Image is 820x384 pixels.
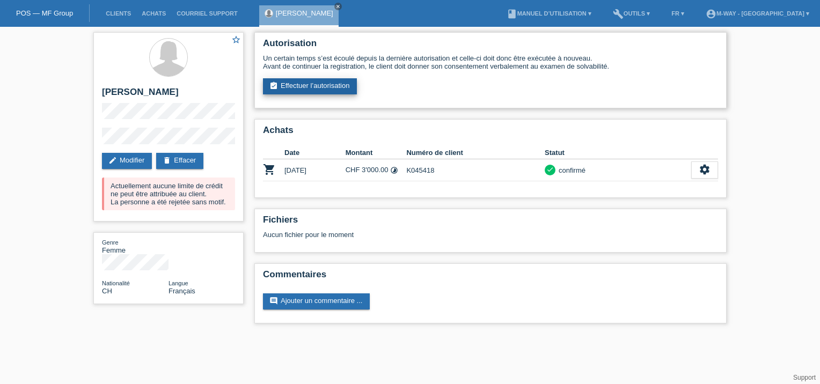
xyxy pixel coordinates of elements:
td: [DATE] [284,159,346,181]
span: Genre [102,239,119,246]
a: FR ▾ [666,10,690,17]
h2: [PERSON_NAME] [102,87,235,103]
a: [PERSON_NAME] [276,9,333,17]
i: star_border [231,35,241,45]
i: book [507,9,517,19]
th: Date [284,146,346,159]
a: Achats [136,10,171,17]
td: CHF 3'000.00 [346,159,407,181]
i: close [335,4,341,9]
i: POSP00003049 [263,163,276,176]
div: Femme [102,238,169,254]
h2: Achats [263,125,718,141]
td: K045418 [406,159,545,181]
a: buildOutils ▾ [607,10,655,17]
i: delete [163,156,171,165]
i: build [613,9,624,19]
a: Clients [100,10,136,17]
i: 48 versements [390,166,398,174]
a: deleteEffacer [156,153,203,169]
i: edit [108,156,117,165]
div: confirmé [555,165,585,176]
span: Suisse [102,287,112,295]
th: Statut [545,146,691,159]
th: Montant [346,146,407,159]
div: Actuellement aucune limite de crédit ne peut être attribuée au client. La personne a été rejetée ... [102,178,235,210]
i: comment [269,297,278,305]
a: close [334,3,342,10]
span: Nationalité [102,280,130,286]
span: Français [169,287,195,295]
i: check [546,166,554,173]
a: star_border [231,35,241,46]
a: commentAjouter un commentaire ... [263,293,370,309]
a: bookManuel d’utilisation ▾ [501,10,597,17]
i: account_circle [706,9,716,19]
a: Support [793,374,816,381]
a: editModifier [102,153,152,169]
a: account_circlem-way - [GEOGRAPHIC_DATA] ▾ [700,10,815,17]
div: Un certain temps s’est écoulé depuis la dernière autorisation et celle-ci doit donc être exécutée... [263,54,718,70]
a: POS — MF Group [16,9,73,17]
span: Langue [169,280,188,286]
a: assignment_turned_inEffectuer l’autorisation [263,78,357,94]
i: settings [699,164,711,175]
a: Courriel Support [171,10,243,17]
i: assignment_turned_in [269,82,278,90]
h2: Commentaires [263,269,718,285]
h2: Fichiers [263,215,718,231]
h2: Autorisation [263,38,718,54]
div: Aucun fichier pour le moment [263,231,591,239]
th: Numéro de client [406,146,545,159]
